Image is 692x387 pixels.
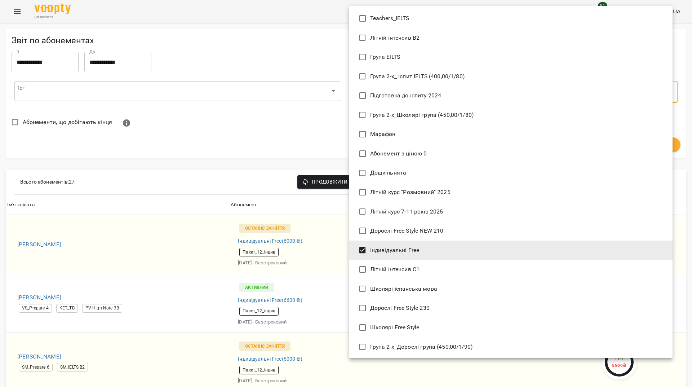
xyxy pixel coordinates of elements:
[370,14,409,23] span: Teachers_IELTS
[370,91,442,100] span: Підготовка до іспиту 2024
[370,323,420,332] span: Школярі Free Style
[370,53,400,61] span: Група EILTS
[370,304,430,312] span: Дорослі Free Style 230
[370,227,444,235] span: Дорослі Free Style NEW 210
[370,130,396,138] span: Марафон
[370,72,465,81] span: Група 2-х_ іспит IELTS (400,00/1/80)
[370,188,451,197] span: Літній курс "Розмовний" 2025
[370,285,437,293] span: Школярі іспанська мова
[370,265,420,274] span: Літній інтенсив С1
[370,246,420,255] span: Індивідуальні Free
[370,149,427,158] span: Абонемент з ціною 0
[370,343,473,351] span: Група 2-х_Дорослі група (450,00/1/90)
[370,168,407,177] span: Дошкільнята
[370,34,420,42] span: Літній інтенсив В2
[370,207,443,216] span: Літній курс 7-11 років 2025
[370,111,474,119] span: Група 2-х_Школярі група (450,00/1/80)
